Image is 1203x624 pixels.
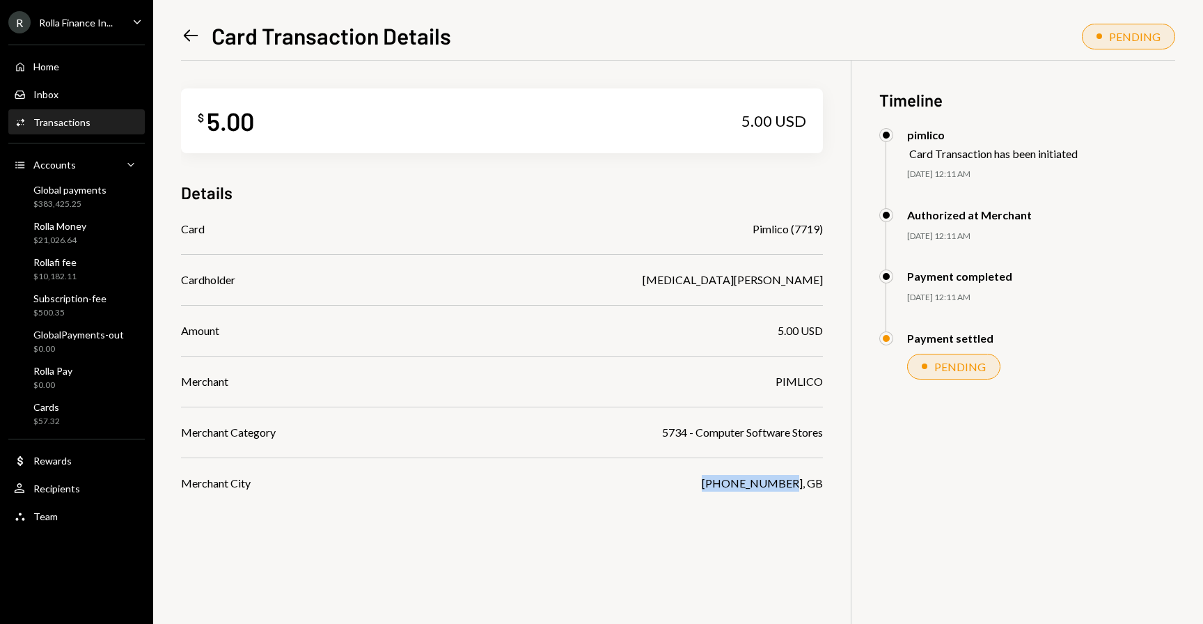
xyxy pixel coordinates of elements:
div: Merchant Category [181,424,276,441]
a: Rolla Money$21,026.64 [8,216,145,249]
div: $383,425.25 [33,198,107,210]
a: Rollafi fee$10,182.11 [8,252,145,286]
div: pimlico [907,128,1078,141]
div: $0.00 [33,343,124,355]
div: 5734 - Computer Software Stores [662,424,823,441]
div: Team [33,510,58,522]
div: Rolla Finance In... [39,17,113,29]
a: Inbox [8,81,145,107]
div: Rewards [33,455,72,467]
a: Cards$57.32 [8,397,145,430]
a: Home [8,54,145,79]
div: 5.00 USD [778,322,823,339]
div: R [8,11,31,33]
div: Inbox [33,88,58,100]
div: 5.00 USD [741,111,806,131]
div: Cards [33,401,60,413]
div: Home [33,61,59,72]
a: Global payments$383,425.25 [8,180,145,213]
a: Rewards [8,448,145,473]
div: Rollafi fee [33,256,77,268]
a: Team [8,504,145,529]
div: Card Transaction has been initiated [909,147,1078,160]
div: $500.35 [33,307,107,319]
div: $21,026.64 [33,235,86,247]
div: [DATE] 12:11 AM [907,169,1175,180]
div: Authorized at Merchant [907,208,1032,221]
div: PIMLICO [776,373,823,390]
div: [DATE] 12:11 AM [907,231,1175,242]
div: $ [198,111,204,125]
h1: Card Transaction Details [212,22,451,49]
div: GlobalPayments-out [33,329,124,341]
div: [DATE] 12:11 AM [907,292,1175,304]
div: $0.00 [33,380,72,391]
div: Rolla Pay [33,365,72,377]
div: Rolla Money [33,220,86,232]
h3: Details [181,181,233,204]
div: Card [181,221,205,237]
a: GlobalPayments-out$0.00 [8,325,145,358]
div: Payment completed [907,270,1012,283]
div: Amount [181,322,219,339]
div: $57.32 [33,416,60,428]
div: Payment settled [907,331,993,345]
a: Subscription-fee$500.35 [8,288,145,322]
div: Accounts [33,159,76,171]
a: Rolla Pay$0.00 [8,361,145,394]
div: Cardholder [181,272,235,288]
a: Recipients [8,476,145,501]
div: Merchant [181,373,228,390]
div: PENDING [934,360,986,373]
div: PENDING [1109,30,1161,43]
div: Recipients [33,483,80,494]
div: Subscription-fee [33,292,107,304]
div: Merchant City [181,475,251,492]
div: [PHONE_NUMBER], GB [702,475,823,492]
a: Transactions [8,109,145,134]
div: $10,182.11 [33,271,77,283]
div: Transactions [33,116,91,128]
div: Pimlico (7719) [753,221,823,237]
div: Global payments [33,184,107,196]
div: 5.00 [207,105,254,136]
h3: Timeline [879,88,1175,111]
a: Accounts [8,152,145,177]
div: [MEDICAL_DATA][PERSON_NAME] [643,272,823,288]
